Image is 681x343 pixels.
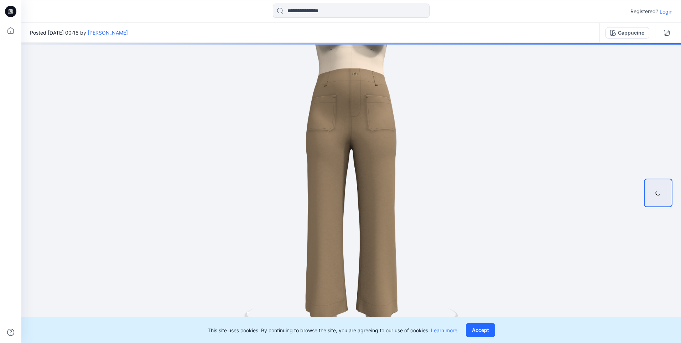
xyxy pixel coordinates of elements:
[605,27,649,39] button: Cappucino
[431,327,457,333] a: Learn more
[630,7,658,16] p: Registered?
[88,30,128,36] a: [PERSON_NAME]
[466,323,495,337] button: Accept
[618,29,645,37] div: Cappucino
[208,327,457,334] p: This site uses cookies. By continuing to browse the site, you are agreeing to our use of cookies.
[660,8,672,15] p: Login
[30,29,128,36] span: Posted [DATE] 00:18 by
